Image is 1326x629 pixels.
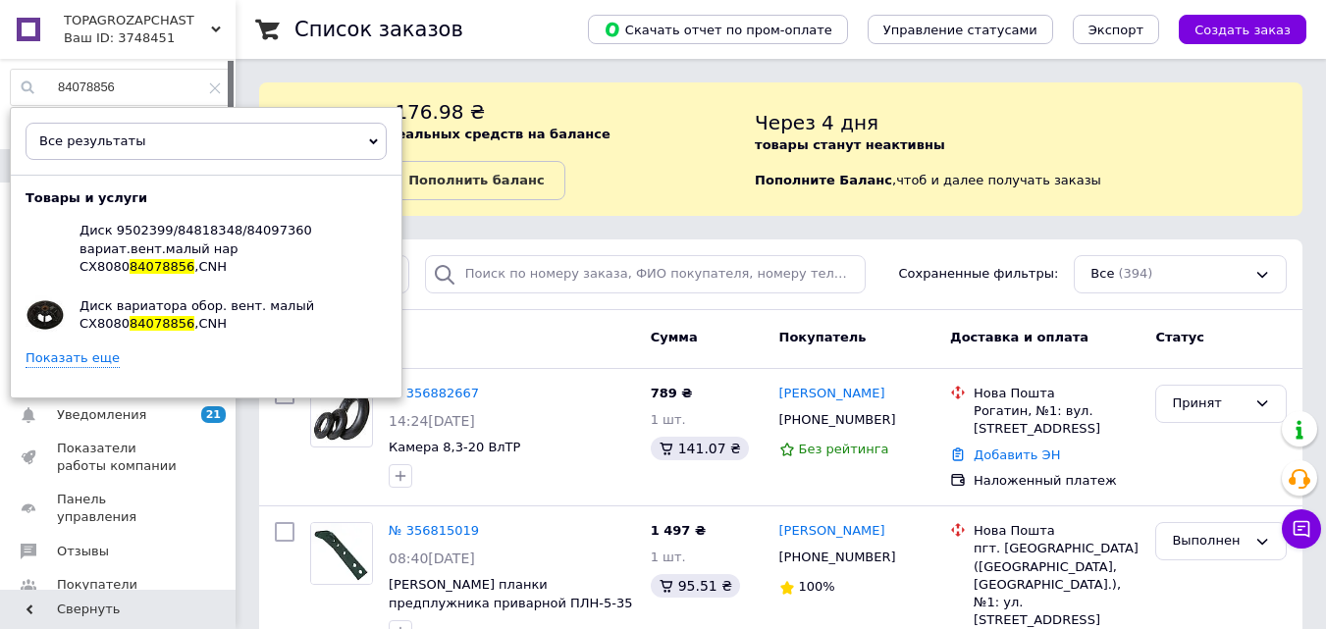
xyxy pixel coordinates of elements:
[1282,509,1321,549] button: Чат с покупателем
[425,255,866,293] input: Поиск по номеру заказа, ФИО покупателя, номеру телефона, Email, номеру накладной
[779,522,885,541] a: [PERSON_NAME]
[651,523,706,538] span: 1 497 ₴
[651,412,686,427] span: 1 шт.
[388,127,610,141] b: реальных средств на балансе
[651,437,749,460] div: 141.07 ₴
[974,472,1140,490] div: Наложенный платеж
[1118,266,1152,281] span: (394)
[130,259,194,274] span: 84078856
[64,29,236,47] div: Ваш ID: 3748451
[130,316,194,331] span: 84078856
[1172,393,1246,414] div: Принят
[311,523,372,584] img: Фото товару
[588,15,848,44] button: Скачать отчет по пром-оплате
[799,442,889,456] span: Без рейтинга
[194,259,227,274] span: ,CNH
[1159,22,1306,36] a: Создать заказ
[388,161,564,200] a: Пополнить баланс
[899,265,1059,284] span: Сохраненные фильтры:
[294,18,463,41] h1: Список заказов
[651,574,740,598] div: 95.51 ₴
[201,406,226,423] span: 21
[57,491,182,526] span: Панель управления
[974,447,1060,462] a: Добавить ЭН
[651,330,698,344] span: Сумма
[974,540,1140,629] div: пгт. [GEOGRAPHIC_DATA] ([GEOGRAPHIC_DATA], [GEOGRAPHIC_DATA].), №1: ул. [STREET_ADDRESS]
[755,137,945,152] b: товары станут неактивны
[388,100,485,124] span: -176.98 ₴
[389,440,520,454] a: Камера 8,3-20 ВлТР
[389,577,633,610] a: [PERSON_NAME] планки предплужника приварной ПЛН-5-35
[80,298,314,331] span: Диск вариатора обор. вент. малый CX8080
[80,223,312,273] span: Диск 9502399/84818348/84097360 вариат.вент.малый нар CX8080
[1194,23,1291,37] span: Создать заказ
[779,385,885,403] a: [PERSON_NAME]
[57,576,137,594] span: Покупатели
[408,173,544,187] b: Пополнить баланс
[26,349,120,368] a: Показать еще
[57,440,182,475] span: Показатели работы компании
[775,407,900,433] div: [PHONE_NUMBER]
[389,523,479,538] a: № 356815019
[651,550,686,564] span: 1 шт.
[1073,15,1159,44] button: Экспорт
[1090,265,1114,284] span: Все
[389,413,475,429] span: 14:24[DATE]
[779,330,867,344] span: Покупатель
[950,330,1088,344] span: Доставка и оплата
[57,406,146,424] span: Уведомления
[1155,330,1204,344] span: Статус
[755,173,892,187] b: Пополните Баланс
[604,21,832,38] span: Скачать отчет по пром-оплате
[775,545,900,570] div: [PHONE_NUMBER]
[755,98,1302,200] div: , чтоб и далее получать заказы
[11,70,231,105] input: Поиск
[974,522,1140,540] div: Нова Пошта
[1088,23,1143,37] span: Экспорт
[194,316,227,331] span: ,CNH
[39,133,145,148] span: Все результаты
[57,543,109,560] span: Отзывы
[868,15,1053,44] button: Управление статусами
[389,386,479,400] a: № 356882667
[311,390,372,443] img: Фото товару
[1172,531,1246,551] div: Выполнен
[11,189,162,207] div: Товары и услуги
[310,522,373,585] a: Фото товару
[799,579,835,594] span: 100%
[310,385,373,447] a: Фото товару
[974,385,1140,402] div: Нова Пошта
[651,386,693,400] span: 789 ₴
[883,23,1037,37] span: Управление статусами
[1179,15,1306,44] button: Создать заказ
[64,12,211,29] span: TOPAGROZAPCHAST
[974,402,1140,438] div: Рогатин, №1: вул. [STREET_ADDRESS]
[389,550,475,566] span: 08:40[DATE]
[755,111,878,134] span: Через 4 дня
